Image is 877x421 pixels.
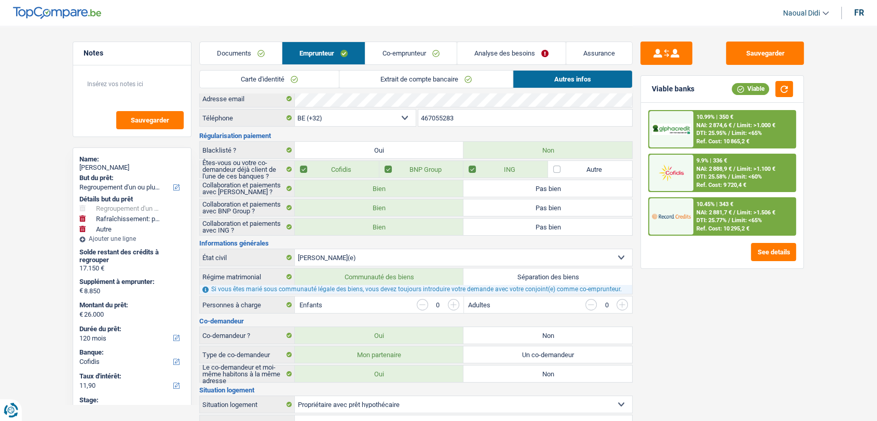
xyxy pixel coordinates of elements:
div: Viable [732,83,769,94]
label: Communauté des biens [295,268,463,285]
label: État civil [200,249,295,266]
label: Non [463,327,632,344]
div: 17.150 € [79,264,185,273]
div: 9.9% | 336 € [696,157,727,164]
label: Bien [295,219,463,235]
h3: Régularisation paiement [199,132,633,139]
div: 0 [602,302,611,308]
label: Non [463,142,632,158]
div: Si vous êtes marié sous communauté légale des biens, vous devez toujours introduire votre demande... [200,285,632,294]
span: Naoual Didi [783,9,820,18]
label: Pas bien [463,199,632,216]
label: Bien [295,199,463,216]
span: DTI: 25.58% [696,173,727,180]
label: Pas bien [463,180,632,197]
span: / [733,166,735,172]
label: Êtes-vous ou votre co-demandeur déjà client de l'une de ces banques ? [200,161,295,178]
label: Oui [295,327,463,344]
span: / [728,217,730,224]
div: Solde restant des crédits à regrouper [79,248,185,264]
label: Oui [295,365,463,382]
div: Ref. Cost: 9 720,4 € [696,182,746,188]
span: € [79,310,83,319]
div: Stage: [79,396,185,404]
div: 10.99% | 350 € [696,114,733,120]
div: Détails but du prêt [79,195,185,203]
label: Pas bien [463,219,632,235]
label: Blacklisté ? [200,142,295,158]
label: Enfants [299,302,322,308]
label: Montant du prêt: [79,301,183,309]
span: Limit: <65% [732,217,762,224]
a: Documents [200,42,282,64]
a: Co-emprunteur [365,42,457,64]
img: AlphaCredit [652,124,690,135]
span: Limit: <65% [732,130,762,137]
div: [PERSON_NAME] [79,164,185,172]
label: Supplément à emprunter: [79,278,183,286]
label: Collaboration et paiements avec BNP Group ? [200,199,295,216]
input: 401020304 [418,110,633,126]
button: Sauvegarder [116,111,184,129]
h3: Informations générales [199,240,633,247]
label: Autre [548,161,632,178]
label: Banque: [79,348,183,357]
a: Autres infos [513,71,632,88]
label: Un co-demandeur [463,346,632,363]
span: DTI: 25.95% [696,130,727,137]
label: ING [463,161,547,178]
span: Sauvegarder [131,117,169,124]
label: Durée du prêt: [79,325,183,333]
label: Situation logement [200,396,295,413]
span: Limit: >1.000 € [737,122,775,129]
button: Sauvegarder [726,42,804,65]
img: Record Credits [652,207,690,226]
label: Collaboration et paiements avec ING ? [200,219,295,235]
span: DTI: 25.77% [696,217,727,224]
label: But du prêt: [79,174,183,182]
div: Ref. Cost: 10 295,2 € [696,225,749,232]
span: Limit: <60% [732,173,762,180]
span: NAI: 2 874,6 € [696,122,732,129]
label: BNP Group [379,161,463,178]
label: Mon partenaire [295,346,463,363]
div: fr [854,8,864,18]
label: Personnes à charge [200,296,295,313]
label: Collaboration et paiements avec [PERSON_NAME] ? [200,180,295,197]
h3: Co-demandeur [199,318,633,324]
div: Ajouter une ligne [79,235,185,242]
h5: Notes [84,49,181,58]
label: Cofidis [295,161,379,178]
span: / [733,209,735,216]
a: Analyse des besoins [457,42,566,64]
a: Carte d'identité [200,71,339,88]
a: Emprunteur [282,42,365,64]
span: Limit: >1.100 € [737,166,775,172]
span: NAI: 2 888,9 € [696,166,732,172]
div: 0 [433,302,443,308]
h3: Situation logement [199,387,633,393]
label: Régime matrimonial [200,268,295,285]
span: / [728,173,730,180]
span: / [728,130,730,137]
label: Oui [295,142,463,158]
span: € [79,287,83,295]
div: 10.45% | 343 € [696,201,733,208]
label: Adultes [468,302,490,308]
label: Adresse email [200,90,295,107]
div: Ref. Cost: 10 865,2 € [696,138,749,145]
label: Bien [295,180,463,197]
span: NAI: 2 881,7 € [696,209,732,216]
label: Le co-demandeur et moi-même habitons à la même adresse [200,365,295,382]
span: Limit: >1.506 € [737,209,775,216]
a: Naoual Didi [775,5,829,22]
a: Extrait de compte bancaire [339,71,513,88]
a: Assurance [566,42,632,64]
span: / [733,122,735,129]
label: Taux d'intérêt: [79,372,183,381]
div: Viable banks [651,85,694,93]
label: Séparation des biens [463,268,632,285]
button: See details [751,243,796,261]
img: Cofidis [652,163,690,182]
label: Type de co-demandeur [200,346,295,363]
